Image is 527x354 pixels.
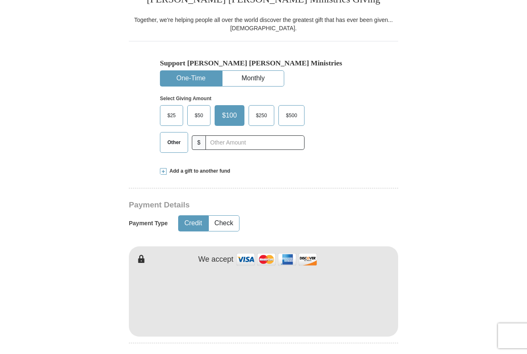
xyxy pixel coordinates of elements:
img: credit cards accepted [235,250,318,268]
button: One-Time [160,71,222,86]
span: $25 [163,109,180,122]
h3: Payment Details [129,200,340,210]
input: Other Amount [205,135,305,150]
span: $50 [191,109,207,122]
button: Check [209,216,239,231]
h5: Payment Type [129,220,168,227]
span: $250 [252,109,271,122]
h4: We accept [198,255,234,264]
div: Together, we're helping people all over the world discover the greatest gift that has ever been g... [129,16,398,32]
span: Other [163,136,185,149]
span: Add a gift to another fund [167,168,230,175]
span: $ [192,135,206,150]
button: Credit [179,216,208,231]
strong: Select Giving Amount [160,96,211,101]
span: $100 [218,109,241,122]
h5: Support [PERSON_NAME] [PERSON_NAME] Ministries [160,59,367,67]
span: $500 [282,109,301,122]
button: Monthly [222,71,284,86]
